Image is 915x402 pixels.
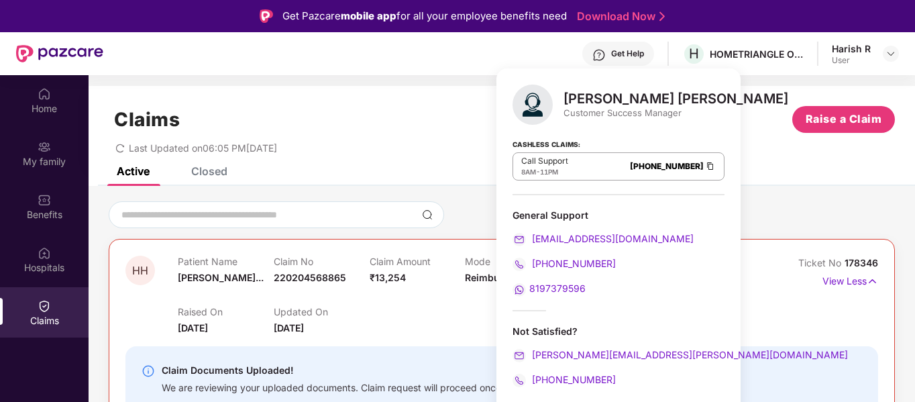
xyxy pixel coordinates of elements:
[142,364,155,378] img: svg+xml;base64,PHN2ZyBpZD0iSW5mby0yMHgyMCIgeG1sbnM9Imh0dHA6Ly93d3cudzMub3JnLzIwMDAvc3ZnIiB3aWR0aD...
[529,258,616,269] span: [PHONE_NUMBER]
[129,142,277,154] span: Last Updated on 06:05 PM[DATE]
[832,55,871,66] div: User
[513,325,724,387] div: Not Satisfied?
[822,270,878,289] p: View Less
[274,272,346,283] span: 220204568865
[659,9,665,23] img: Stroke
[38,246,51,260] img: svg+xml;base64,PHN2ZyBpZD0iSG9zcGl0YWxzIiB4bWxucz0iaHR0cDovL3d3dy53My5vcmcvMjAwMC9zdmciIHdpZHRoPS...
[38,140,51,154] img: svg+xml;base64,PHN2ZyB3aWR0aD0iMjAiIGhlaWdodD0iMjAiIHZpZXdCb3g9IjAgMCAyMCAyMCIgZmlsbD0ibm9uZSIgeG...
[513,233,694,244] a: [EMAIL_ADDRESS][DOMAIN_NAME]
[513,374,526,387] img: svg+xml;base64,PHN2ZyB4bWxucz0iaHR0cDovL3d3dy53My5vcmcvMjAwMC9zdmciIHdpZHRoPSIyMCIgaGVpZ2h0PSIyMC...
[465,272,538,283] span: Reimbursement
[341,9,396,22] strong: mobile app
[792,106,895,133] button: Raise a Claim
[38,87,51,101] img: svg+xml;base64,PHN2ZyBpZD0iSG9tZSIgeG1sbnM9Imh0dHA6Ly93d3cudzMub3JnLzIwMDAvc3ZnIiB3aWR0aD0iMjAiIG...
[885,48,896,59] img: svg+xml;base64,PHN2ZyBpZD0iRHJvcGRvd24tMzJ4MzIiIHhtbG5zPSJodHRwOi8vd3d3LnczLm9yZy8yMDAwL3N2ZyIgd2...
[513,283,586,294] a: 8197379596
[529,349,848,360] span: [PERSON_NAME][EMAIL_ADDRESS][PERSON_NAME][DOMAIN_NAME]
[867,274,878,289] img: svg+xml;base64,PHN2ZyB4bWxucz0iaHR0cDovL3d3dy53My5vcmcvMjAwMC9zdmciIHdpZHRoPSIxNyIgaGVpZ2h0PSIxNy...
[274,256,370,267] p: Claim No
[513,374,616,385] a: [PHONE_NUMBER]
[513,258,526,271] img: svg+xml;base64,PHN2ZyB4bWxucz0iaHR0cDovL3d3dy53My5vcmcvMjAwMC9zdmciIHdpZHRoPSIyMCIgaGVpZ2h0PSIyMC...
[513,325,724,338] div: Not Satisfied?
[710,48,804,60] div: HOMETRIANGLE ONLINE SERVICES PRIVATE LIMITED
[513,209,724,297] div: General Support
[115,142,125,154] span: redo
[513,283,526,297] img: svg+xml;base64,PHN2ZyB4bWxucz0iaHR0cDovL3d3dy53My5vcmcvMjAwMC9zdmciIHdpZHRoPSIyMCIgaGVpZ2h0PSIyMC...
[114,108,180,131] h1: Claims
[178,322,208,334] span: [DATE]
[592,48,606,62] img: svg+xml;base64,PHN2ZyBpZD0iSGVscC0zMngzMiIgeG1sbnM9Imh0dHA6Ly93d3cudzMub3JnLzIwMDAvc3ZnIiB3aWR0aD...
[521,166,568,177] div: -
[260,9,273,23] img: Logo
[529,233,694,244] span: [EMAIL_ADDRESS][DOMAIN_NAME]
[282,8,567,24] div: Get Pazcare for all your employee benefits need
[705,160,716,172] img: Clipboard Icon
[513,258,616,269] a: [PHONE_NUMBER]
[162,362,625,379] div: Claim Documents Uploaded!
[577,9,661,23] a: Download Now
[162,379,625,394] div: We are reviewing your uploaded documents. Claim request will proceed once the documents are verif...
[274,306,370,317] p: Updated On
[563,107,788,119] div: Customer Success Manager
[630,161,704,171] a: [PHONE_NUMBER]
[465,256,561,267] p: Mode
[521,168,536,176] span: 8AM
[513,349,848,360] a: [PERSON_NAME][EMAIL_ADDRESS][PERSON_NAME][DOMAIN_NAME]
[529,283,586,294] span: 8197379596
[513,136,580,151] strong: Cashless Claims:
[178,256,274,267] p: Patient Name
[540,168,558,176] span: 11PM
[274,322,304,334] span: [DATE]
[513,349,526,362] img: svg+xml;base64,PHN2ZyB4bWxucz0iaHR0cDovL3d3dy53My5vcmcvMjAwMC9zdmciIHdpZHRoPSIyMCIgaGVpZ2h0PSIyMC...
[38,299,51,313] img: svg+xml;base64,PHN2ZyBpZD0iQ2xhaW0iIHhtbG5zPSJodHRwOi8vd3d3LnczLm9yZy8yMDAwL3N2ZyIgd2lkdGg9IjIwIi...
[513,233,526,246] img: svg+xml;base64,PHN2ZyB4bWxucz0iaHR0cDovL3d3dy53My5vcmcvMjAwMC9zdmciIHdpZHRoPSIyMCIgaGVpZ2h0PSIyMC...
[178,306,274,317] p: Raised On
[370,272,406,283] span: ₹13,254
[422,209,433,220] img: svg+xml;base64,PHN2ZyBpZD0iU2VhcmNoLTMyeDMyIiB4bWxucz0iaHR0cDovL3d3dy53My5vcmcvMjAwMC9zdmciIHdpZH...
[845,257,878,268] span: 178346
[806,111,882,128] span: Raise a Claim
[513,85,553,125] img: svg+xml;base64,PHN2ZyB4bWxucz0iaHR0cDovL3d3dy53My5vcmcvMjAwMC9zdmciIHhtbG5zOnhsaW5rPSJodHRwOi8vd3...
[117,164,150,178] div: Active
[38,193,51,207] img: svg+xml;base64,PHN2ZyBpZD0iQmVuZWZpdHMiIHhtbG5zPSJodHRwOi8vd3d3LnczLm9yZy8yMDAwL3N2ZyIgd2lkdGg9Ij...
[798,257,845,268] span: Ticket No
[191,164,227,178] div: Closed
[832,42,871,55] div: Harish R
[178,272,264,283] span: [PERSON_NAME]...
[611,48,644,59] div: Get Help
[529,374,616,385] span: [PHONE_NUMBER]
[513,209,724,221] div: General Support
[370,256,466,267] p: Claim Amount
[132,265,148,277] span: HH
[16,45,103,62] img: New Pazcare Logo
[563,91,788,107] div: [PERSON_NAME] [PERSON_NAME]
[521,156,568,166] p: Call Support
[689,46,699,62] span: H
